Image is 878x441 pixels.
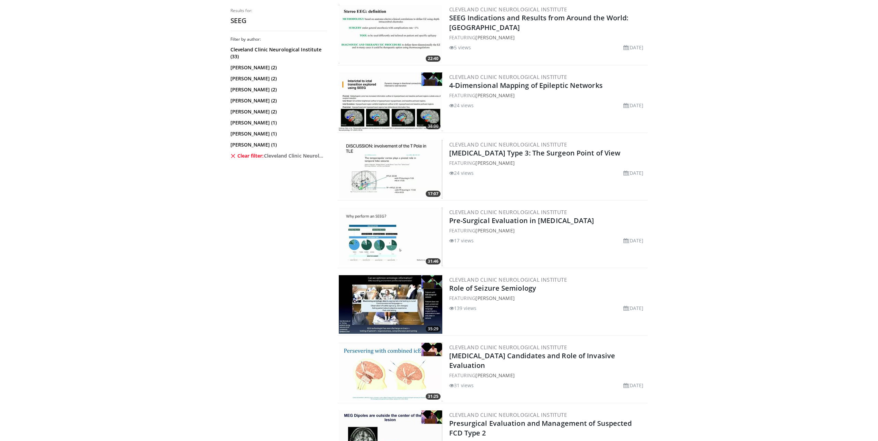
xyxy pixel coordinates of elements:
[449,227,647,234] div: FEATURING
[449,148,621,158] a: [MEDICAL_DATA] Type 3: The Surgeon Point of View
[230,37,327,42] h3: Filter by author:
[230,97,325,104] a: [PERSON_NAME] (2)
[339,343,442,401] img: d2fcc1b7-fce4-4003-8522-6472c49d4496.300x170_q85_crop-smart_upscale.jpg
[449,169,474,177] li: 24 views
[339,72,442,131] img: ab71288b-28b7-42fe-b018-9f067116559f.300x170_q85_crop-smart_upscale.jpg
[230,130,325,137] a: [PERSON_NAME] (1)
[339,5,442,63] img: 5194a334-0eb0-4e5d-8847-d3400c1c43d6.300x170_q85_crop-smart_upscale.jpg
[449,216,594,225] a: Pre-Surgical Evaluation in [MEDICAL_DATA]
[230,16,327,25] h2: SEEG
[230,8,327,13] p: Results for:
[426,56,441,62] span: 22:40
[426,191,441,197] span: 17:07
[264,152,325,159] span: Cleveland Clinic Neurological Institute
[230,141,325,148] a: [PERSON_NAME] (1)
[449,81,603,90] a: 4-Dimensional Mapping of Epileptic Networks
[623,304,644,312] li: [DATE]
[339,208,442,266] img: 8a5c0ecc-bb93-40bd-bf13-68918bb925a0.300x170_q85_crop-smart_upscale.jpg
[475,92,514,99] a: [PERSON_NAME]
[339,5,442,63] a: 22:40
[449,141,567,148] a: Cleveland Clinic Neurological Institute
[449,13,629,32] a: SEEG Indications and Results from Around the World: [GEOGRAPHIC_DATA]
[339,72,442,131] a: 38:00
[623,44,644,51] li: [DATE]
[339,140,442,199] a: 17:07
[449,102,474,109] li: 24 views
[339,208,442,266] a: 31:46
[475,160,514,166] a: [PERSON_NAME]
[449,209,567,216] a: Cleveland Clinic Neurological Institute
[449,159,647,167] div: FEATURING
[623,102,644,109] li: [DATE]
[339,275,442,334] img: fa92a84e-eb4a-4ece-a9c8-77f61c4f5169.300x170_q85_crop-smart_upscale.jpg
[475,227,514,234] a: [PERSON_NAME]
[230,152,325,159] a: Clear filter:Cleveland Clinic Neurological Institute
[623,237,644,244] li: [DATE]
[230,46,325,60] a: Cleveland Clinic Neurological Institute (33)
[623,382,644,389] li: [DATE]
[449,73,567,80] a: Cleveland Clinic Neurological Institute
[426,393,441,400] span: 31:25
[475,372,514,379] a: [PERSON_NAME]
[449,44,471,51] li: 5 views
[449,372,647,379] div: FEATURING
[449,411,567,418] a: Cleveland Clinic Neurological Institute
[449,237,474,244] li: 17 views
[449,304,477,312] li: 139 views
[339,343,442,401] a: 31:25
[339,140,442,199] img: ad39da40-d5c8-432c-ae6f-367de210893b.300x170_q85_crop-smart_upscale.jpg
[623,169,644,177] li: [DATE]
[449,283,536,293] a: Role of Seizure Semiology
[230,75,325,82] a: [PERSON_NAME] (2)
[230,64,325,71] a: [PERSON_NAME] (2)
[426,123,441,129] span: 38:00
[475,295,514,301] a: [PERSON_NAME]
[449,276,567,283] a: Cleveland Clinic Neurological Institute
[426,326,441,332] span: 35:29
[426,258,441,264] span: 31:46
[475,34,514,41] a: [PERSON_NAME]
[449,294,647,302] div: FEATURING
[449,92,647,99] div: FEATURING
[449,344,567,351] a: Cleveland Clinic Neurological Institute
[449,6,567,13] a: Cleveland Clinic Neurological Institute
[449,351,615,370] a: [MEDICAL_DATA] Candidates and Role of Invasive Evaluation
[449,419,632,438] a: Presurgical Evaluation and Management of Suspected FCD Type 2
[230,86,325,93] a: [PERSON_NAME] (2)
[449,382,474,389] li: 31 views
[230,119,325,126] a: [PERSON_NAME] (1)
[449,34,647,41] div: FEATURING
[339,275,442,334] a: 35:29
[230,108,325,115] a: [PERSON_NAME] (2)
